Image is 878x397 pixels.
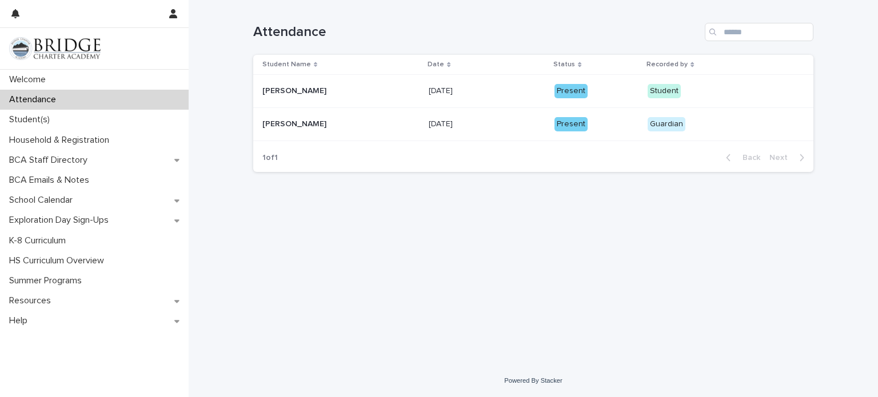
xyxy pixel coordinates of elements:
div: Present [554,117,588,131]
tr: [PERSON_NAME][PERSON_NAME] [DATE][DATE] PresentGuardian [253,108,813,141]
p: [PERSON_NAME] [262,117,329,129]
div: Guardian [648,117,685,131]
p: Household & Registration [5,135,118,146]
button: Next [765,153,813,163]
span: Next [769,154,795,162]
input: Search [705,23,813,41]
p: Summer Programs [5,275,91,286]
span: Back [736,154,760,162]
p: Welcome [5,74,55,85]
p: BCA Emails & Notes [5,175,98,186]
p: Date [428,58,444,71]
p: BCA Staff Directory [5,155,97,166]
div: Student [648,84,681,98]
p: Recorded by [646,58,688,71]
img: V1C1m3IdTEidaUdm9Hs0 [9,37,101,60]
p: [PERSON_NAME] [262,84,329,96]
p: [DATE] [429,84,455,96]
p: Status [553,58,575,71]
h1: Attendance [253,24,700,41]
button: Back [717,153,765,163]
p: Attendance [5,94,65,105]
div: Present [554,84,588,98]
p: HS Curriculum Overview [5,255,113,266]
p: Resources [5,295,60,306]
tr: [PERSON_NAME][PERSON_NAME] [DATE][DATE] PresentStudent [253,75,813,108]
p: Student(s) [5,114,59,125]
p: School Calendar [5,195,82,206]
p: 1 of 1 [253,144,287,172]
p: [DATE] [429,117,455,129]
p: Exploration Day Sign-Ups [5,215,118,226]
a: Powered By Stacker [504,377,562,384]
p: K-8 Curriculum [5,235,75,246]
p: Student Name [262,58,311,71]
p: Help [5,315,37,326]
